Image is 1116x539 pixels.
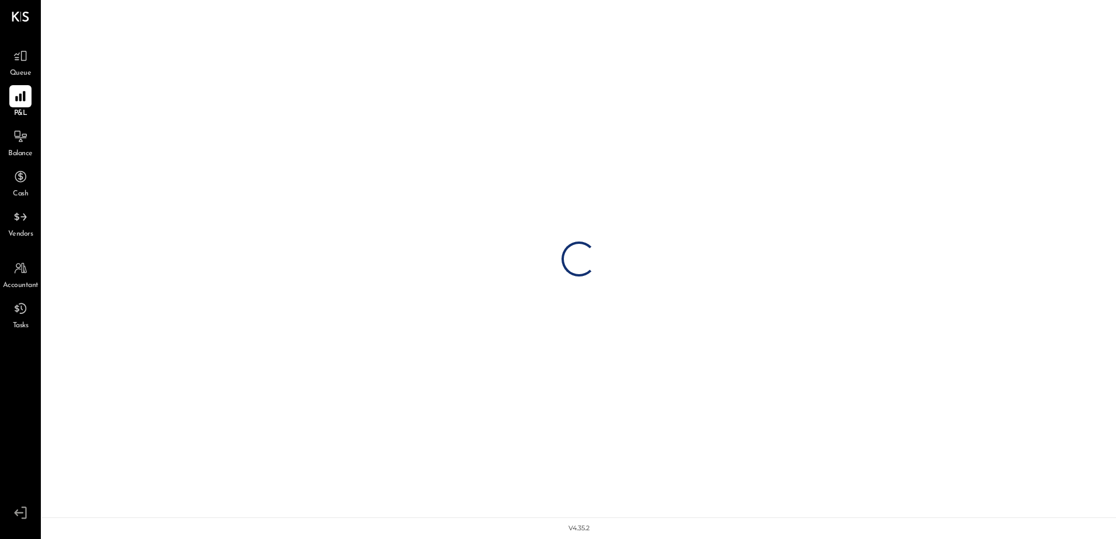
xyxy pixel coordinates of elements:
span: Accountant [3,281,39,291]
div: v 4.35.2 [569,524,590,533]
span: Cash [13,189,28,199]
a: Cash [1,166,40,199]
a: P&L [1,85,40,119]
span: P&L [14,108,27,119]
a: Tasks [1,297,40,331]
a: Balance [1,125,40,159]
a: Vendors [1,206,40,240]
span: Vendors [8,229,33,240]
a: Accountant [1,257,40,291]
a: Queue [1,45,40,79]
span: Tasks [13,321,29,331]
span: Queue [10,68,32,79]
span: Balance [8,149,33,159]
